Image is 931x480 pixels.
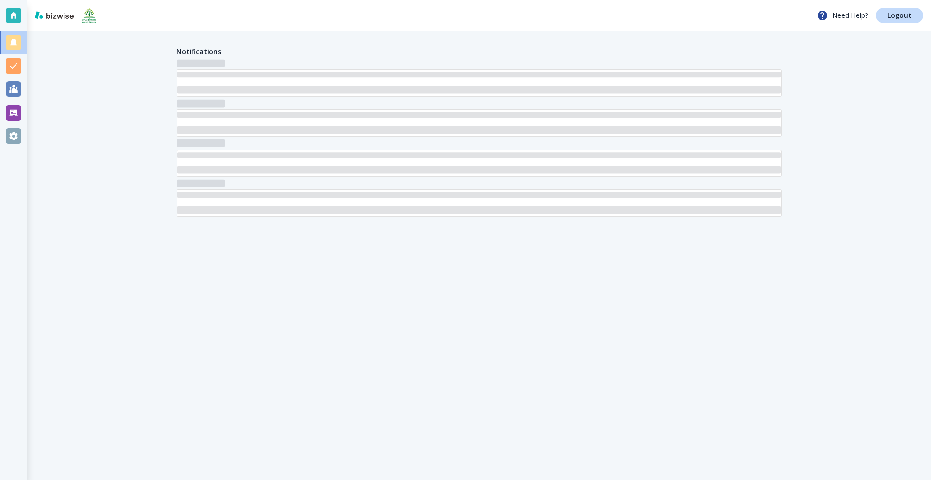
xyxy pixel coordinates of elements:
p: Logout [887,12,912,19]
a: Logout [876,8,923,23]
h4: Notifications [177,46,221,57]
img: JJ Planter & Middle Mission Writing & Consulting [82,8,96,23]
p: Need Help? [817,10,868,21]
img: bizwise [35,11,74,19]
